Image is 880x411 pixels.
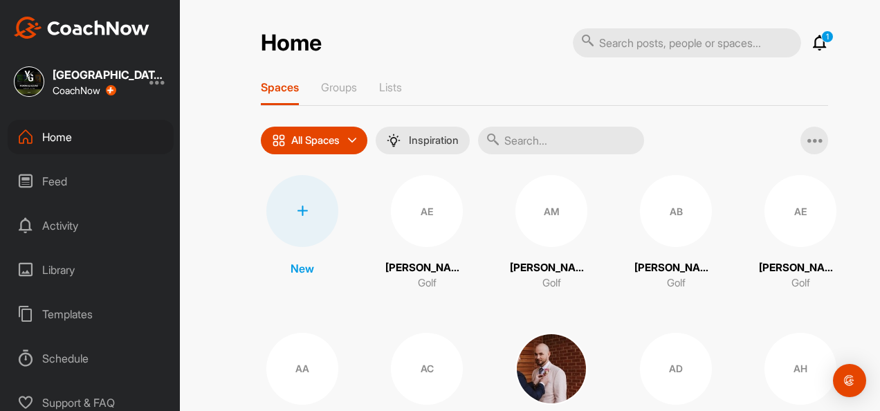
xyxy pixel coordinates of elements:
div: AC [391,333,463,405]
p: Inspiration [409,135,459,146]
img: square_ecc5f242988f1f143b7d33d1fb2549c7.jpg [14,66,44,97]
a: AE[PERSON_NAME]Golf [759,175,842,291]
p: Golf [791,275,810,291]
div: Library [8,253,174,287]
div: Templates [8,297,174,331]
p: [PERSON_NAME] [759,260,842,276]
a: AB[PERSON_NAME]Golf [634,175,717,291]
a: AE[PERSON_NAME]Golf [385,175,468,291]
div: Activity [8,208,174,243]
p: Groups [321,80,357,94]
p: [PERSON_NAME] [510,260,593,276]
div: AM [515,175,587,247]
img: menuIcon [387,134,401,147]
p: Spaces [261,80,299,94]
div: AB [640,175,712,247]
div: CoachNow [53,85,116,96]
p: [PERSON_NAME] [385,260,468,276]
img: square_354ba2239af6d1112acd0bf2ad4364e5.jpg [515,333,587,405]
div: Home [8,120,174,154]
p: Golf [418,275,437,291]
p: Golf [542,275,561,291]
p: 1 [821,30,834,43]
div: [GEOGRAPHIC_DATA] [53,69,163,80]
div: Schedule [8,341,174,376]
div: Feed [8,164,174,199]
h2: Home [261,30,322,57]
p: New [291,260,314,277]
div: AE [391,175,463,247]
div: AH [764,333,836,405]
div: Open Intercom Messenger [833,364,866,397]
p: [PERSON_NAME] [634,260,717,276]
p: All Spaces [291,135,340,146]
p: Golf [667,275,686,291]
div: AA [266,333,338,405]
img: icon [272,134,286,147]
img: CoachNow [14,17,149,39]
p: Lists [379,80,402,94]
div: AE [764,175,836,247]
a: AM[PERSON_NAME]Golf [510,175,593,291]
input: Search posts, people or spaces... [573,28,801,57]
input: Search... [478,127,644,154]
div: AD [640,333,712,405]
